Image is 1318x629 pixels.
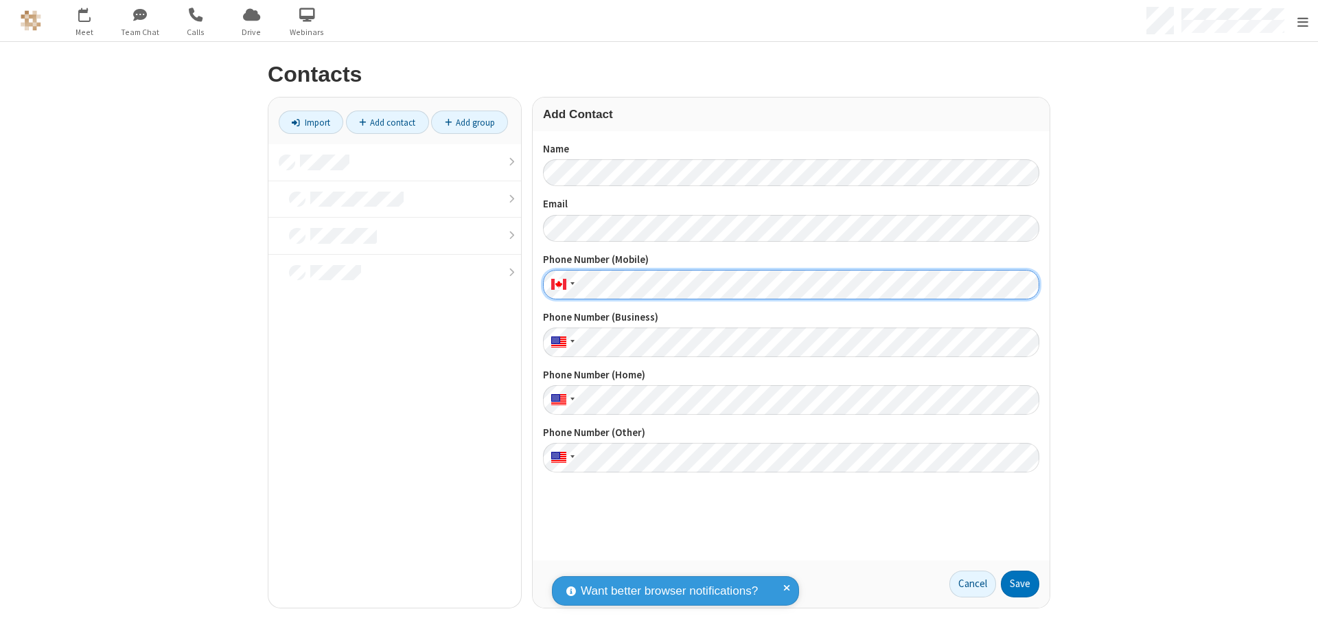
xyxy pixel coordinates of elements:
span: Meet [59,26,111,38]
button: Save [1001,571,1039,598]
label: Phone Number (Business) [543,310,1039,325]
h2: Contacts [268,62,1050,87]
label: Phone Number (Home) [543,367,1039,383]
span: Want better browser notifications? [581,582,758,600]
img: QA Selenium DO NOT DELETE OR CHANGE [21,10,41,31]
div: 4 [88,8,97,18]
span: Team Chat [115,26,166,38]
a: Add group [431,111,508,134]
label: Phone Number (Mobile) [543,252,1039,268]
div: United States: + 1 [543,385,579,415]
label: Phone Number (Other) [543,425,1039,441]
div: Canada: + 1 [543,270,579,299]
a: Add contact [346,111,429,134]
label: Email [543,196,1039,212]
label: Name [543,141,1039,157]
div: United States: + 1 [543,328,579,357]
a: Import [279,111,343,134]
span: Calls [170,26,222,38]
h3: Add Contact [543,108,1039,121]
a: Cancel [949,571,996,598]
span: Webinars [281,26,333,38]
div: United States: + 1 [543,443,579,472]
span: Drive [226,26,277,38]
